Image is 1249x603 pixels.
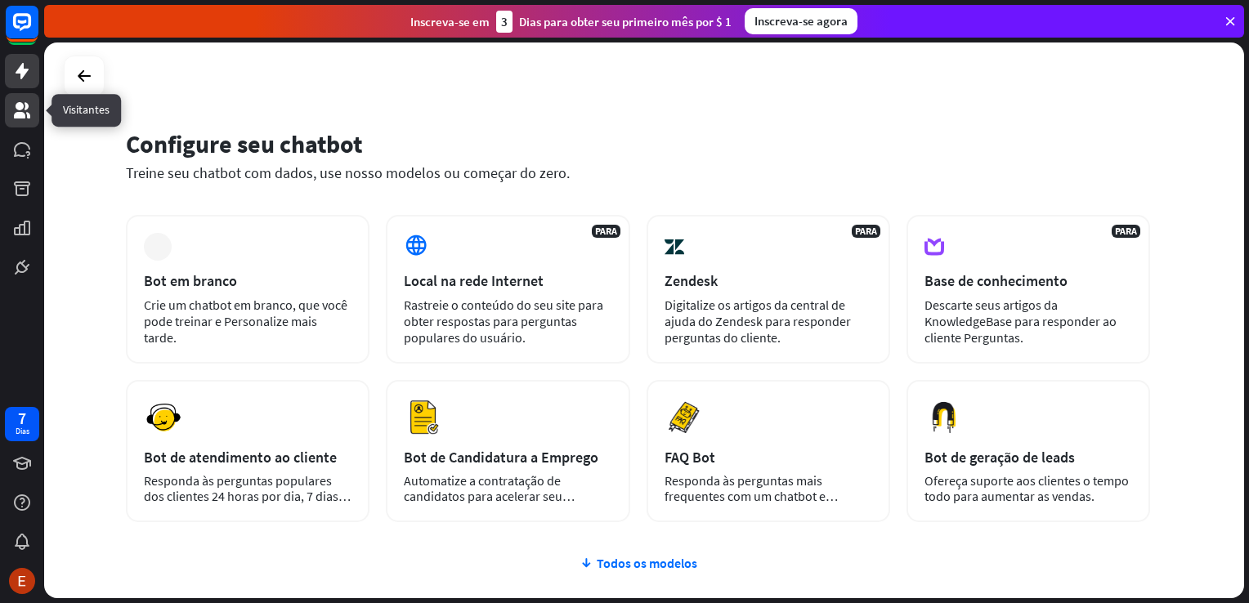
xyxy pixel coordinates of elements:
font: Dias para obter seu primeiro mês por $ 1 [519,14,732,29]
div: Base de conhecimento [924,271,1132,290]
div: Configure seu chatbot [126,128,1150,159]
font: Inscreva-se em [410,14,490,29]
div: Inscreva-se agora [745,8,857,34]
div: Bot de geração de leads [924,448,1132,467]
span: PARA [852,225,880,238]
span: PARA [1112,225,1140,238]
div: Rastreie o conteúdo do seu site para obter respostas para perguntas populares do usuário. [404,297,611,346]
div: Bot em branco [144,271,351,290]
div: Local na rede Internet [404,271,611,290]
div: 7 [18,411,26,426]
div: FAQ Bot [665,448,872,467]
span: PARA [592,225,620,238]
div: Descarte seus artigos da KnowledgeBase para responder ao cliente Perguntas. [924,297,1132,346]
div: Responda às perguntas populares dos clientes 24 horas por dia, 7 dias por semana. [144,473,351,504]
div: Bot de Candidatura a Emprego [404,448,611,467]
div: Ofereça suporte aos clientes o tempo todo para aumentar as vendas. [924,473,1132,504]
div: Treine seu chatbot com dados, use nosso modelos ou começar do zero. [126,163,1150,182]
div: Bot de atendimento ao cliente [144,448,351,467]
div: Zendesk [665,271,872,290]
div: Digitalize os artigos da central de ajuda do Zendesk para responder perguntas do cliente. [665,297,872,346]
div: Dias [16,426,29,437]
a: 7 Dias [5,407,39,441]
div: Crie um chatbot em branco, que você pode treinar e Personalize mais tarde. [144,297,351,346]
div: Responda às perguntas mais frequentes com um chatbot e economize seu tempo. [665,473,872,504]
button: Abra o widget de bate-papo do LiveChat [13,7,62,56]
div: 3 [496,11,513,33]
font: Todos os modelos [597,555,697,571]
div: Automatize a contratação de candidatos para acelerar seu processo de contratação. [404,473,611,504]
